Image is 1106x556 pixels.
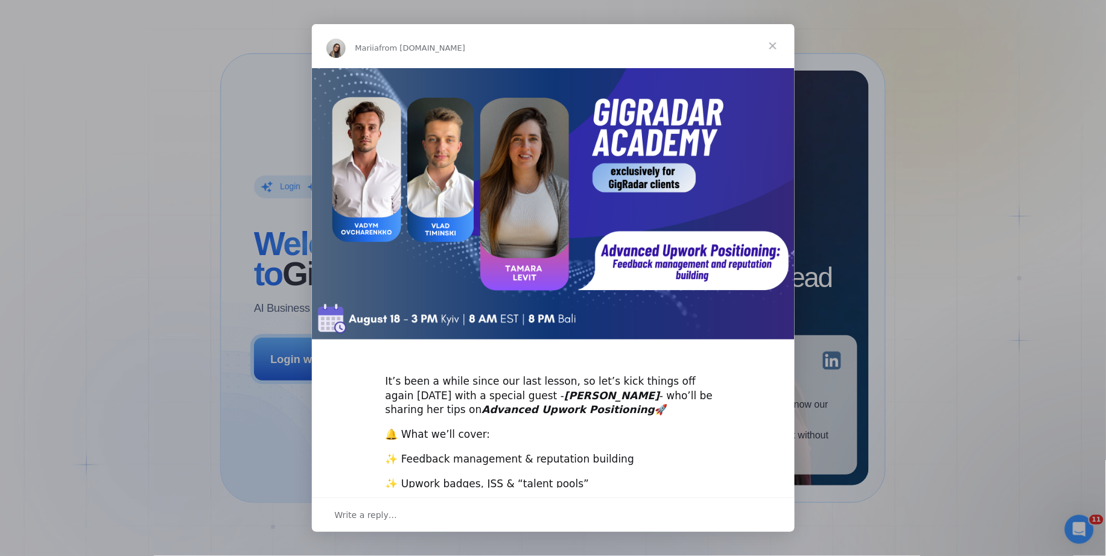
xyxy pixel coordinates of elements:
div: ​It’s been a while since our last lesson, so let’s kick things off again [DATE] with a special gu... [386,360,721,417]
span: Mariia [355,43,380,52]
span: from [DOMAIN_NAME] [379,43,465,52]
i: Advanced Upwork Positioning [482,403,655,415]
div: ✨ Feedback management & reputation building [386,452,721,467]
span: Write a reply… [335,507,398,523]
div: 🔔 What we’ll cover: [386,428,721,442]
i: [PERSON_NAME] [564,390,659,402]
div: Open conversation and reply [312,498,795,532]
span: Close [751,24,795,68]
div: ✨ Upwork badges, JSS & “talent pools” [386,477,721,491]
img: Profile image for Mariia [326,39,346,58]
